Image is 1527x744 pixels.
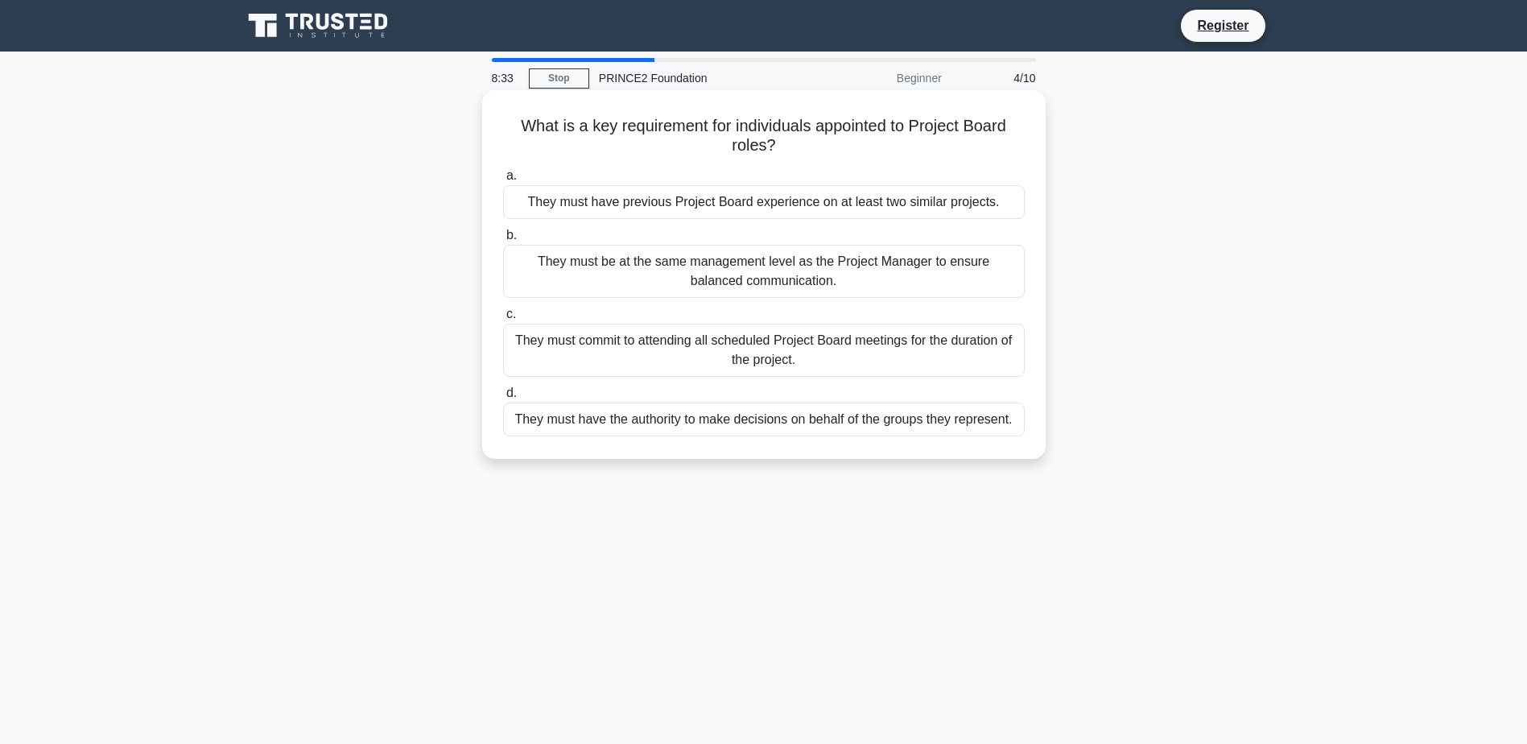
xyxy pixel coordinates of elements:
h5: What is a key requirement for individuals appointed to Project Board roles? [501,116,1026,156]
div: They must commit to attending all scheduled Project Board meetings for the duration of the project. [503,324,1025,377]
div: PRINCE2 Foundation [589,62,811,94]
div: They must be at the same management level as the Project Manager to ensure balanced communication. [503,245,1025,298]
div: 8:33 [482,62,529,94]
span: a. [506,168,517,182]
div: They must have the authority to make decisions on behalf of the groups they represent. [503,403,1025,436]
a: Register [1187,15,1258,35]
div: Beginner [811,62,951,94]
a: Stop [529,68,589,89]
span: c. [506,307,516,320]
div: 4/10 [951,62,1046,94]
span: d. [506,386,517,399]
div: They must have previous Project Board experience on at least two similar projects. [503,185,1025,219]
span: b. [506,228,517,242]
